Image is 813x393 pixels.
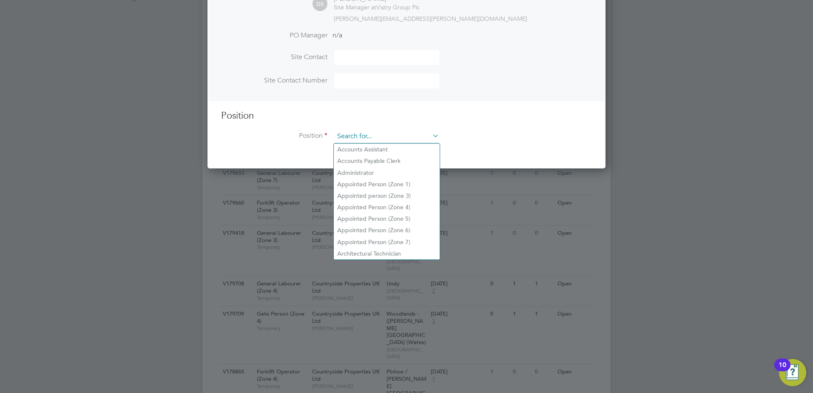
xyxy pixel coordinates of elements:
[334,3,420,11] div: Vistry Group Plc
[221,76,327,85] label: Site Contact Number
[334,225,440,236] li: Appointed Person (Zone 6)
[333,31,342,40] span: n/a
[334,202,440,213] li: Appointed Person (Zone 4)
[779,359,806,386] button: Open Resource Center, 10 new notifications
[334,248,440,259] li: Architectural Technician
[779,365,786,376] div: 10
[334,15,527,23] span: [PERSON_NAME][EMAIL_ADDRESS][PERSON_NAME][DOMAIN_NAME]
[334,236,440,248] li: Appointed Person (Zone 7)
[334,190,440,202] li: Appointed person (Zone 3)
[221,110,592,122] h3: Position
[334,3,376,11] span: Site Manager at
[334,144,440,155] li: Accounts Assistant
[334,167,440,179] li: Administrator
[221,53,327,62] label: Site Contact
[221,131,327,140] label: Position
[334,130,439,143] input: Search for...
[334,155,440,167] li: Accounts Payable Clerk
[334,213,440,225] li: Appointed Person (Zone 5)
[334,179,440,190] li: Appointed Person (Zone 1)
[221,31,327,40] label: PO Manager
